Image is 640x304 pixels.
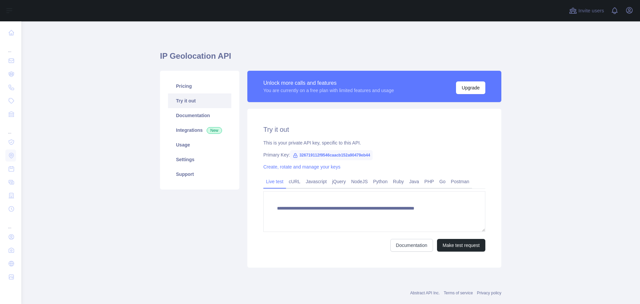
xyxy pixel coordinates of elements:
[390,176,407,187] a: Ruby
[5,121,16,135] div: ...
[263,139,485,146] div: This is your private API key, specific to this API.
[286,176,303,187] a: cURL
[168,79,231,93] a: Pricing
[263,79,394,87] div: Unlock more calls and features
[160,51,501,67] h1: IP Geolocation API
[168,108,231,123] a: Documentation
[456,81,485,94] button: Upgrade
[263,176,286,187] a: Live test
[578,7,604,15] span: Invite users
[568,5,605,16] button: Invite users
[390,239,433,252] a: Documentation
[207,127,222,134] span: New
[263,87,394,94] div: You are currently on a free plan with limited features and usage
[348,176,370,187] a: NodeJS
[168,137,231,152] a: Usage
[168,123,231,137] a: Integrations New
[370,176,390,187] a: Python
[477,291,501,295] a: Privacy policy
[5,216,16,230] div: ...
[290,150,373,160] span: 326719112f9546caacb152a90479eb44
[422,176,437,187] a: PHP
[168,167,231,182] a: Support
[5,40,16,53] div: ...
[437,239,485,252] button: Make test request
[263,125,485,134] h2: Try it out
[263,151,485,158] div: Primary Key:
[444,291,473,295] a: Terms of service
[303,176,329,187] a: Javascript
[407,176,422,187] a: Java
[168,152,231,167] a: Settings
[448,176,472,187] a: Postman
[437,176,448,187] a: Go
[329,176,348,187] a: jQuery
[168,93,231,108] a: Try it out
[410,291,440,295] a: Abstract API Inc.
[263,164,340,170] a: Create, rotate and manage your keys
